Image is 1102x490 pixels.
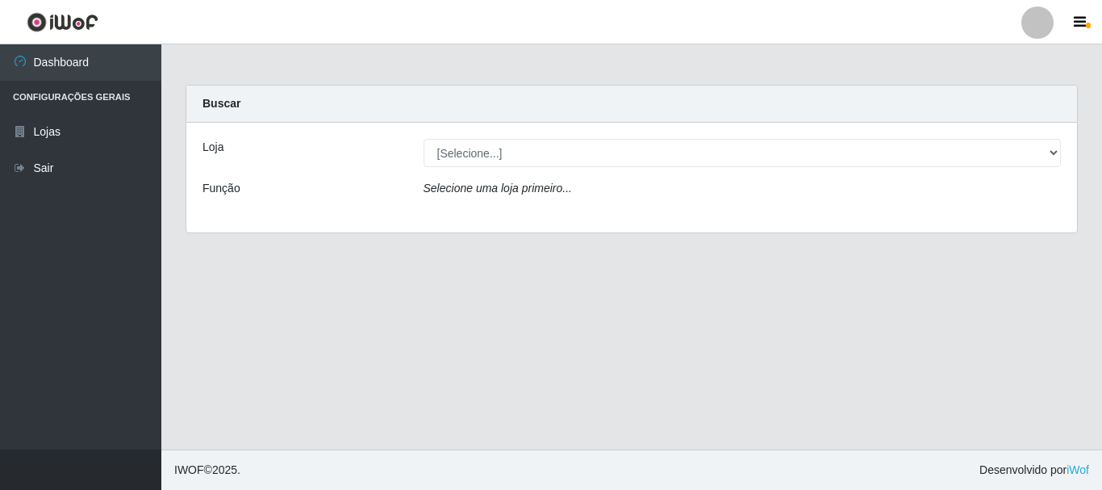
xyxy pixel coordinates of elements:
span: © 2025 . [174,462,240,479]
img: CoreUI Logo [27,12,98,32]
label: Loja [202,139,223,156]
span: Desenvolvido por [979,462,1089,479]
i: Selecione uma loja primeiro... [424,182,572,195]
span: IWOF [174,463,204,476]
a: iWof [1067,463,1089,476]
label: Função [202,180,240,197]
strong: Buscar [202,97,240,110]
